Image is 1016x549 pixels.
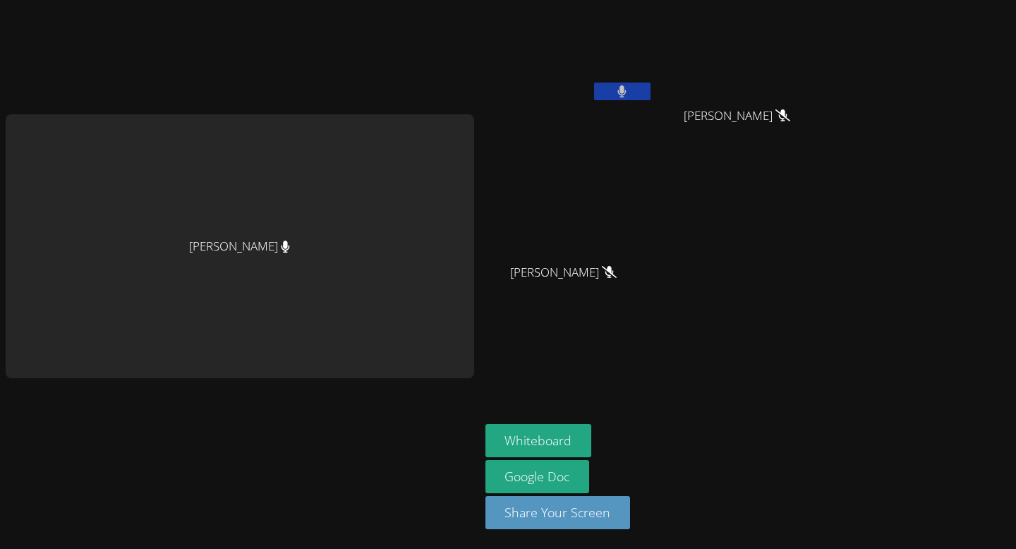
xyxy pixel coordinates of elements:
button: Share Your Screen [485,496,631,529]
a: Google Doc [485,460,590,493]
span: [PERSON_NAME] [510,263,617,283]
div: [PERSON_NAME] [6,114,474,378]
button: Whiteboard [485,424,592,457]
span: [PERSON_NAME] [684,106,790,126]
